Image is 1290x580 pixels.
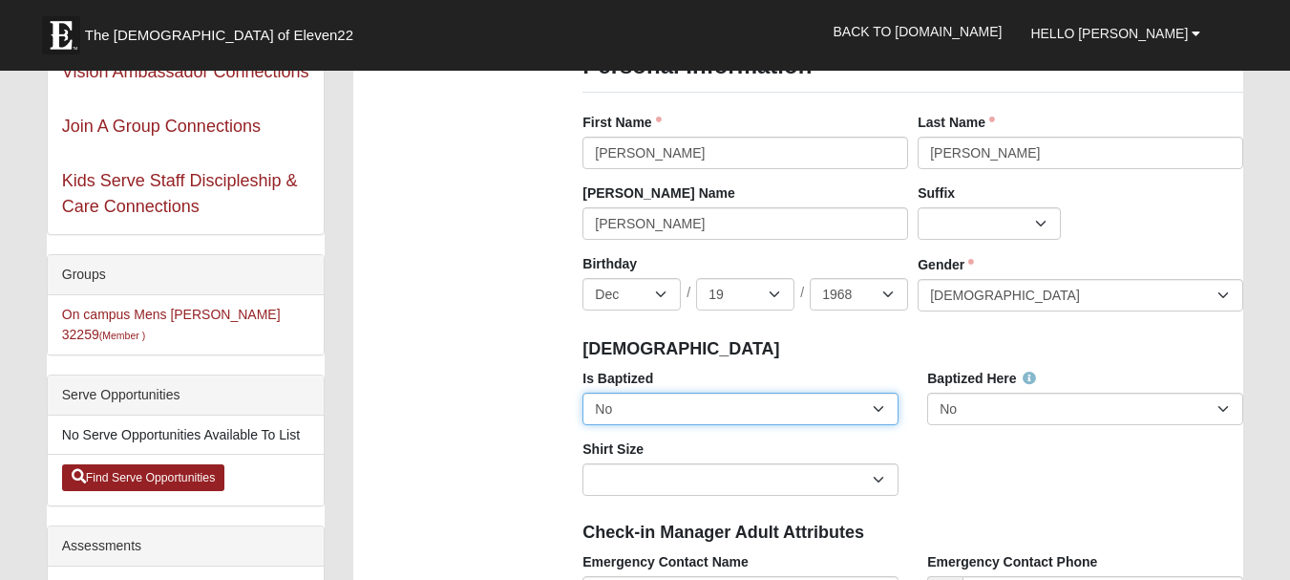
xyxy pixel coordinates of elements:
a: Join A Group Connections [62,117,261,136]
label: Birthday [582,254,637,273]
a: Back to [DOMAIN_NAME] [819,8,1017,55]
a: Find Serve Opportunities [62,464,225,491]
label: [PERSON_NAME] Name [582,183,734,203]
span: / [800,283,804,304]
label: Emergency Contact Name [582,552,749,571]
a: On campus Mens [PERSON_NAME] 32259(Member ) [62,307,281,342]
h4: [DEMOGRAPHIC_DATA] [582,339,1243,360]
small: (Member ) [99,330,145,341]
label: Suffix [918,183,955,203]
label: First Name [582,113,661,132]
div: Assessments [48,526,324,567]
label: Baptized Here [927,369,1035,388]
div: Serve Opportunities [48,376,324,416]
li: No Serve Opportunities Available To List [48,416,324,455]
label: Is Baptized [582,369,653,388]
span: / [687,283,690,304]
a: The [DEMOGRAPHIC_DATA] of Eleven22 [32,7,414,54]
span: Hello [PERSON_NAME] [1030,26,1188,41]
span: The [DEMOGRAPHIC_DATA] of Eleven22 [85,26,353,45]
a: Vision Ambassador Connections [62,62,309,81]
div: Groups [48,255,324,295]
label: Shirt Size [582,440,644,459]
label: Gender [918,255,974,274]
h4: Check-in Manager Adult Attributes [582,523,1243,544]
label: Emergency Contact Phone [927,552,1097,571]
img: Eleven22 logo [42,16,80,54]
label: Last Name [918,113,995,132]
a: Kids Serve Staff Discipleship & Care Connections [62,171,298,216]
a: Hello [PERSON_NAME] [1016,10,1215,57]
